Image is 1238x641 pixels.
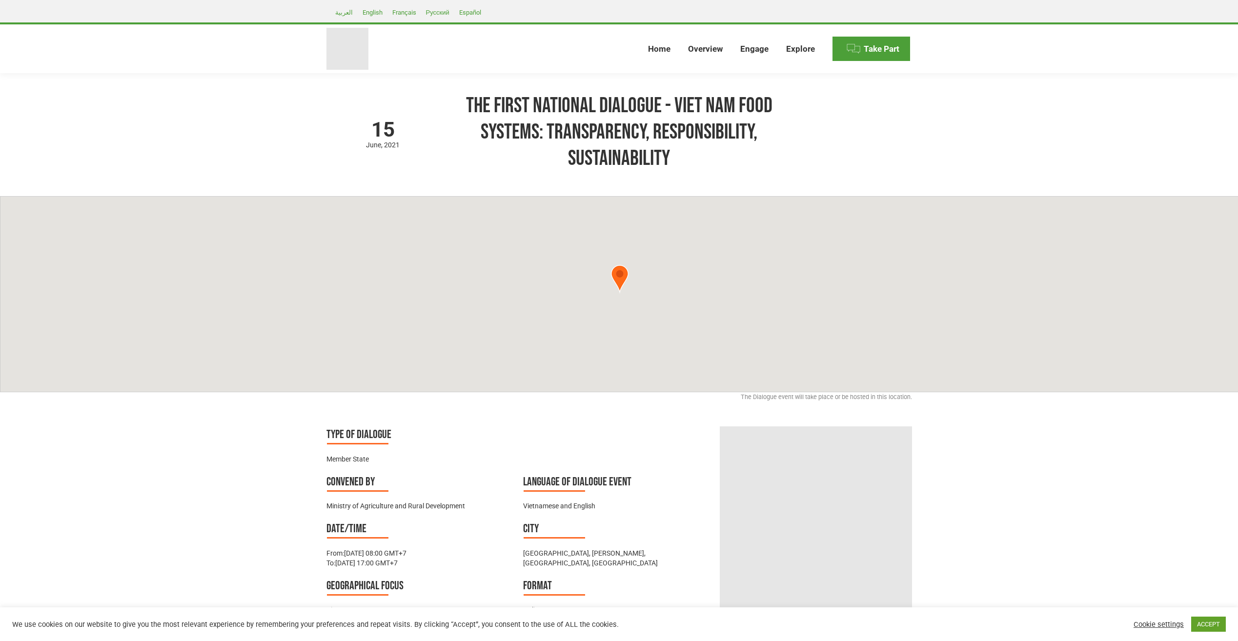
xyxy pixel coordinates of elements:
div: The Dialogue event will take place or be hosted in this location. [326,392,912,407]
a: English [358,6,387,18]
h3: Language of Dialogue Event [523,474,710,492]
h1: The First National Dialogue - Viet Nam Food Systems: Transparency, Responsibility, Sustainability [449,93,789,172]
div: Online [523,605,710,615]
h3: Format [523,578,710,596]
div: Vietnamese and English [523,501,710,511]
span: Русский [426,9,449,16]
span: English [363,9,383,16]
a: العربية [330,6,358,18]
span: 15 [326,120,440,140]
span: Overview [688,44,723,54]
div: From: To: [326,548,513,568]
span: Take Part [864,44,899,54]
div: Member State [326,454,513,464]
span: Español [459,9,481,16]
time: [DATE] 08:00 GMT+7 [344,549,406,557]
div: [GEOGRAPHIC_DATA], [PERSON_NAME], [GEOGRAPHIC_DATA], [GEOGRAPHIC_DATA] [523,548,710,568]
h3: Type of Dialogue [326,426,513,444]
div: Ministry of Agriculture and Rural Development [326,501,513,511]
span: June [366,141,384,149]
span: Engage [740,44,769,54]
a: Français [387,6,421,18]
img: Food Systems Summit Dialogues [326,28,368,70]
span: Explore [786,44,815,54]
h3: Convened by [326,474,513,492]
h3: Date/time [326,521,513,539]
div: We use cookies on our website to give you the most relevant experience by remembering your prefer... [12,620,862,629]
h3: Geographical focus [326,578,513,596]
span: العربية [335,9,353,16]
a: Español [454,6,486,18]
span: Français [392,9,416,16]
a: Русский [421,6,454,18]
div: Viet Nam [326,605,513,615]
span: Home [648,44,670,54]
a: ACCEPT [1191,617,1226,632]
span: 2021 [384,141,400,149]
time: [DATE] 17:00 GMT+7 [335,559,398,567]
img: Menu icon [846,41,861,56]
h3: City [523,521,710,539]
a: Cookie settings [1134,620,1184,629]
